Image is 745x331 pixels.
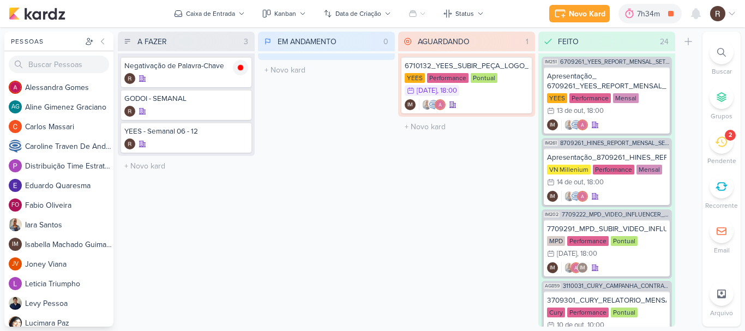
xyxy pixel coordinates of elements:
[656,36,673,47] div: 24
[407,103,413,108] p: IM
[25,239,113,250] div: I s a b e l l a M a c h a d o G u i m a r ã e s
[9,56,109,73] input: Buscar Pessoas
[417,87,437,94] div: [DATE]
[564,119,575,130] img: Iara Santos
[9,100,22,113] div: Aline Gimenez Graciano
[712,67,732,76] p: Buscar
[550,266,555,271] p: IM
[471,73,497,83] div: Pontual
[25,180,113,191] div: E d u a r d o Q u a r e s m a
[9,179,22,192] img: Eduardo Quaresma
[577,119,588,130] img: Alessandra Gomes
[9,159,22,172] img: Distribuição Time Estratégico
[260,62,393,78] input: + Novo kard
[584,322,604,329] div: , 10:00
[427,73,468,83] div: Performance
[9,257,22,270] div: Joney Viana
[9,120,22,133] img: Carlos Massari
[11,202,19,208] p: FO
[405,99,416,110] div: Criador(a): Isabella Machado Guimarães
[12,242,19,248] p: IM
[11,104,20,110] p: AG
[379,36,393,47] div: 0
[714,245,730,255] p: Email
[705,201,738,210] p: Recorrente
[550,123,555,128] p: IM
[521,36,533,47] div: 1
[405,73,425,83] div: YEES
[419,99,446,110] div: Colaboradores: Iara Santos, Caroline Traven De Andrade, Alessandra Gomes
[9,238,22,251] div: Isabella Machado Guimarães
[547,224,666,234] div: 7709291_MPD_SUBIR_VIDEO_INFLUENCER_DECORADO
[9,81,22,94] img: Alessandra Gomes
[637,8,663,20] div: 7h34m
[567,308,609,317] div: Performance
[544,283,561,289] span: AG859
[405,99,416,110] div: Isabella Machado Guimarães
[547,262,558,273] div: Criador(a): Isabella Machado Guimarães
[120,158,253,174] input: + Novo kard
[707,156,736,166] p: Pendente
[239,36,253,47] div: 3
[25,219,113,231] div: I a r a S a n t o s
[9,218,22,231] img: Iara Santos
[124,139,135,149] img: Rafael Dornelles
[25,121,113,133] div: C a r l o s M a s s a r i
[547,71,666,91] div: Apresentação_ 6709261_YEES_REPORT_MENSAL_SETEMBRO
[557,322,584,329] div: 10 de out
[25,298,113,309] div: L e v y P e s s o a
[710,308,733,318] p: Arquivo
[9,316,22,329] img: Lucimara Paz
[9,277,22,290] img: Leticia Triumpho
[422,99,432,110] img: Iara Santos
[12,261,19,267] p: JV
[611,236,638,246] div: Pontual
[124,73,135,84] div: Criador(a): Rafael Dornelles
[549,5,610,22] button: Novo Kard
[569,93,611,103] div: Performance
[25,160,113,172] div: D i s t r i b u i ç ã o T i m e E s t r a t é g i c o
[9,297,22,310] img: Levy Pessoa
[124,139,135,149] div: Criador(a): Rafael Dornelles
[729,131,732,140] div: 2
[547,119,558,130] div: Isabella Machado Guimarães
[400,119,533,135] input: + Novo kard
[570,191,581,202] img: Caroline Traven De Andrade
[124,106,135,117] div: Criador(a): Rafael Dornelles
[435,99,446,110] img: Alessandra Gomes
[584,179,604,186] div: , 18:00
[569,8,605,20] div: Novo Kard
[124,61,248,71] div: Negativação de Palavra-Chave
[561,191,588,202] div: Colaboradores: Iara Santos, Caroline Traven De Andrade, Alessandra Gomes
[544,59,558,65] span: IM251
[561,119,588,130] div: Colaboradores: Iara Santos, Caroline Traven De Andrade, Alessandra Gomes
[580,266,585,271] p: IM
[562,212,670,218] span: 7709222_MPD_VIDEO_INFLUENCER_DECORADO
[547,153,666,163] div: Apresentação_8709261_HINES_REPORT_MENSAL_SETEMBRO
[544,140,558,146] span: IM261
[711,111,732,121] p: Grupos
[547,308,565,317] div: Cury
[564,262,575,273] img: Iara Santos
[25,278,113,290] div: L e t i c i a T r i u m p h o
[611,308,638,317] div: Pontual
[577,191,588,202] img: Alessandra Gomes
[567,236,609,246] div: Performance
[563,283,670,289] span: 3110031_CURY_CAMPANHA_CONTRATAÇÃO_RJ_KARDZ_MAE
[124,106,135,117] img: Rafael Dornelles
[124,127,248,136] div: YEES - Semanal 06 - 12
[613,93,639,103] div: Mensal
[25,200,113,211] div: F a b i o O l i v e i r a
[547,296,666,305] div: 3709301_CURY_RELATORIO_MENSAL_CAMPANHA_CONTRATAÇÃO_RJ
[9,198,22,212] div: Fabio Oliveira
[547,119,558,130] div: Criador(a): Isabella Machado Guimarães
[9,7,65,20] img: kardz.app
[560,59,670,65] span: 6709261_YEES_REPORT_MENSAL_SETEMBRO
[233,60,248,75] img: tracking
[405,61,528,71] div: 6710132_YEES_SUBIR_PEÇA_LOGO_NOVA
[437,87,457,94] div: , 18:00
[570,119,581,130] img: Caroline Traven De Andrade
[550,194,555,200] p: IM
[577,250,597,257] div: , 18:00
[547,191,558,202] div: Criador(a): Isabella Machado Guimarães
